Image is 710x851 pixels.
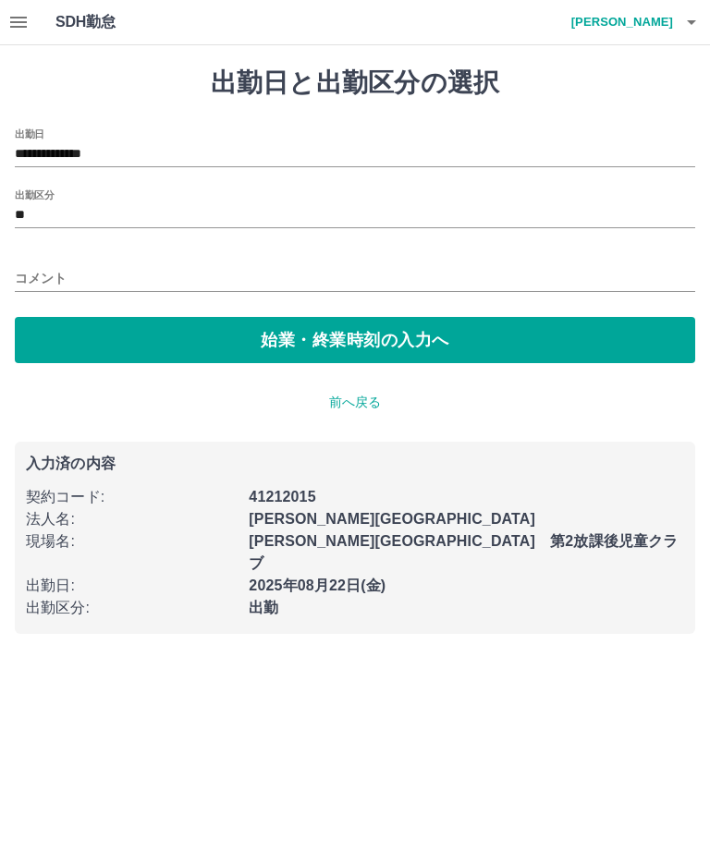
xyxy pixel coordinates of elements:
p: 現場名 : [26,530,238,553]
b: 2025年08月22日(金) [249,577,386,593]
b: 出勤 [249,600,278,615]
b: 41212015 [249,489,315,505]
p: 出勤区分 : [26,597,238,619]
p: 契約コード : [26,486,238,508]
label: 出勤区分 [15,188,54,201]
p: 入力済の内容 [26,456,684,471]
p: 前へ戻る [15,393,695,412]
b: [PERSON_NAME][GEOGRAPHIC_DATA] [249,511,535,527]
h1: 出勤日と出勤区分の選択 [15,67,695,99]
label: 出勤日 [15,127,44,140]
p: 出勤日 : [26,575,238,597]
button: 始業・終業時刻の入力へ [15,317,695,363]
p: 法人名 : [26,508,238,530]
b: [PERSON_NAME][GEOGRAPHIC_DATA] 第2放課後児童クラブ [249,533,678,571]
